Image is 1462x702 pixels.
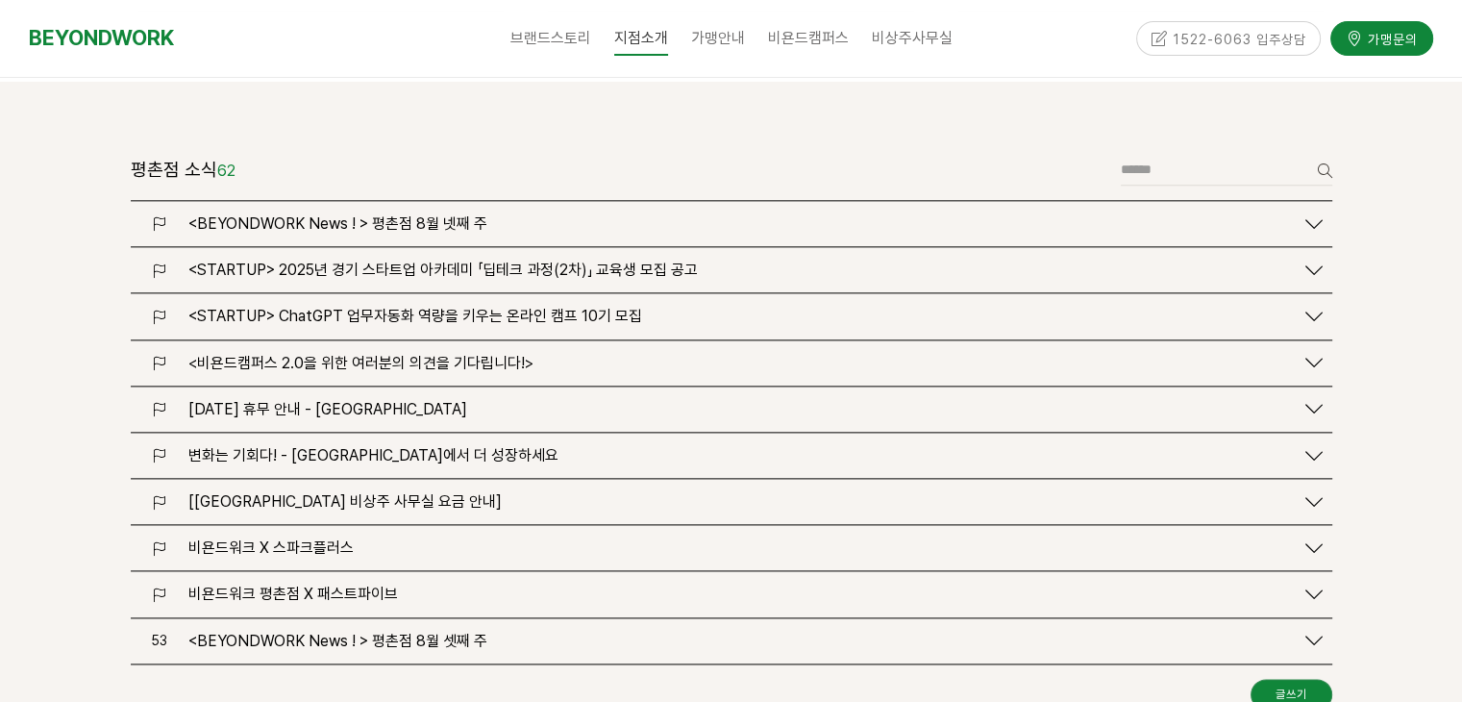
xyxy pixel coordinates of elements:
[188,354,533,372] span: <비욘드캠퍼스 2.0을 위한 여러분의 의견을 기다립니다!>
[188,585,398,603] span: 비욘드워크 평촌점 X 패스트파이브
[756,14,860,63] a: 비욘드캠퍼스
[1330,21,1433,55] a: 가맹문의
[510,29,591,47] span: 브랜드스토리
[691,29,745,47] span: 가맹안내
[1362,29,1418,48] span: 가맹문의
[151,633,167,648] span: 53
[188,400,467,418] span: [DATE] 휴무 안내 - [GEOGRAPHIC_DATA]
[872,29,953,47] span: 비상주사무실
[29,20,174,56] a: BEYONDWORK
[188,632,487,650] span: <BEYONDWORK News ! > 평촌점 8월 셋째 주
[768,29,849,47] span: 비욘드캠퍼스
[188,307,642,325] span: <STARTUP> ChatGPT 업무자동화 역량을 키우는 온라인 캠프 10기 모집
[188,446,558,464] span: 변화는 기회다! - [GEOGRAPHIC_DATA]에서 더 성장하세요
[614,22,668,56] span: 지점소개
[188,492,502,511] span: [[GEOGRAPHIC_DATA] 비상주 사무실 요금 안내]
[860,14,964,63] a: 비상주사무실
[131,154,235,187] header: 평촌점 소식
[188,261,698,279] span: <STARTUP> 2025년 경기 스타트업 아카데미 「딥테크 과정(2차)」 교육생 모집 공고
[499,14,603,63] a: 브랜드스토리
[188,214,487,233] span: <BEYONDWORK News ! > 평촌점 8월 넷째 주
[603,14,680,63] a: 지점소개
[680,14,756,63] a: 가맹안내
[188,539,354,557] span: 비욘드워크 X 스파크플러스
[217,162,235,180] em: 62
